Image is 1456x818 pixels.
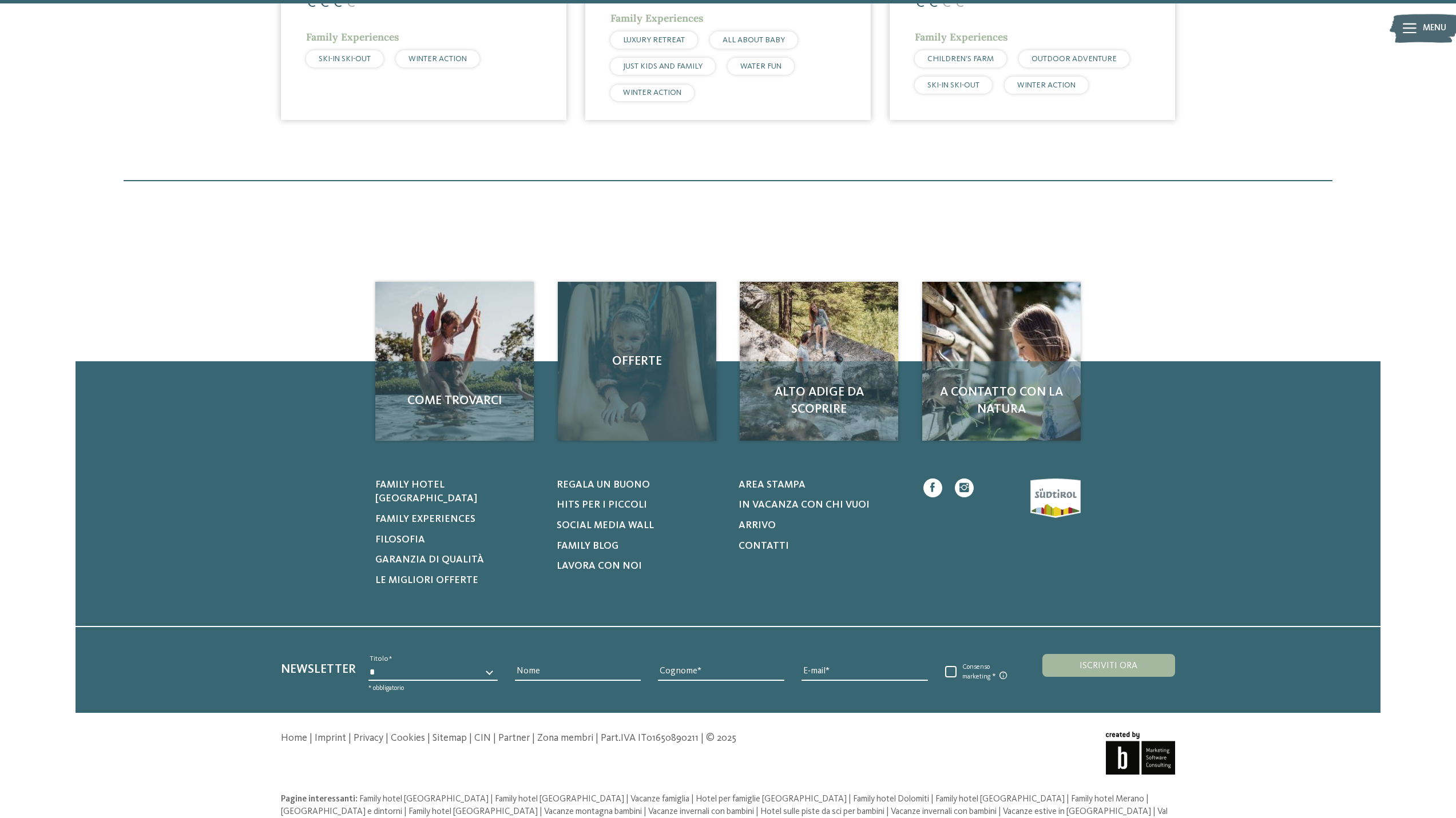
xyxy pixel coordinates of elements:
span: Family hotel [GEOGRAPHIC_DATA] [408,807,538,816]
span: | [532,733,535,743]
a: Family hotel Dolomiti [853,795,931,804]
span: Regala un buono [557,480,650,490]
a: Vacanze invernali con bambini [891,807,998,816]
span: Family Blog [557,541,618,551]
a: Garanzia di qualità [375,553,541,568]
a: Social Media Wall [557,519,723,533]
span: | [756,807,759,816]
span: WINTER ACTION [408,55,467,63]
span: Come trovarci [388,392,521,410]
span: | [404,807,407,816]
a: Privacy [354,733,383,743]
span: Alto Adige da scoprire [752,384,886,419]
span: WINTER ACTION [623,89,681,97]
a: Vacanze famiglia [630,795,691,804]
a: Lavora con noi [557,560,723,574]
span: OUTDOOR ADVENTURE [1032,55,1117,63]
span: | [490,795,493,804]
a: Family experiences [375,513,541,527]
span: Garanzia di qualità [375,555,484,565]
span: JUST KIDS AND FAMILY [623,62,703,70]
span: Vacanze invernali con bambini [891,807,997,816]
span: In vacanza con chi vuoi [739,500,870,510]
a: Area stampa [739,478,904,493]
span: * obbligatorio [368,685,404,692]
a: Zona membri [537,733,593,743]
a: Family hotel [GEOGRAPHIC_DATA] [375,478,541,506]
span: CHILDREN’S FARM [927,55,994,63]
span: | [1066,795,1069,804]
img: Cercate un hotel per famiglie? Qui troverete solo i migliori! [375,282,534,440]
a: Family Blog [557,540,723,554]
span: LUXURY RETREAT [623,36,685,44]
a: Family hotel [GEOGRAPHIC_DATA] [359,795,490,804]
span: | [701,733,704,743]
a: Hotel per famiglie [GEOGRAPHIC_DATA] [696,795,848,804]
span: | [539,807,542,816]
a: Sitemap [433,733,467,743]
span: Contatti [739,541,789,551]
a: Cookies [391,733,425,743]
a: [GEOGRAPHIC_DATA] e dintorni [281,807,404,816]
a: Vacanze estive in [GEOGRAPHIC_DATA] [1003,807,1153,816]
span: Area stampa [739,480,806,490]
a: Cercate un hotel per famiglie? Qui troverete solo i migliori! Come trovarci [375,282,534,440]
span: ALL ABOUT BABY [723,36,785,44]
a: Filosofia [375,533,541,548]
span: Pagine interessanti: [281,795,358,804]
span: Family Experiences [610,11,704,25]
span: © 2025 [706,733,736,743]
span: Social Media Wall [557,521,654,530]
span: Vacanze estive in [GEOGRAPHIC_DATA] [1003,807,1151,816]
span: Family hotel [GEOGRAPHIC_DATA] [495,795,624,804]
span: | [931,795,934,804]
a: Cercate un hotel per famiglie? Qui troverete solo i migliori! Alto Adige da scoprire [740,282,898,440]
span: Newsletter [281,663,356,676]
span: [GEOGRAPHIC_DATA] e dintorni [281,807,402,816]
a: Imprint [315,733,346,743]
span: Family hotel [GEOGRAPHIC_DATA] [935,795,1065,804]
button: Iscriviti ora [1042,654,1175,677]
span: Lavora con noi [557,561,642,571]
span: Hotel sulle piste da sci per bambini [760,807,884,816]
a: Vacanze invernali con bambini [648,807,756,816]
a: Arrivo [739,519,904,533]
span: | [644,807,646,816]
a: Hits per i piccoli [557,498,723,513]
span: Consenso marketing [957,663,1017,681]
span: Family experiences [375,514,475,524]
a: Hotel sulle piste da sci per bambini [760,807,886,816]
span: SKI-IN SKI-OUT [927,81,979,89]
span: Family hotel [GEOGRAPHIC_DATA] [359,795,489,804]
a: Family hotel Merano [1071,795,1146,804]
span: | [493,733,496,743]
span: Vacanze famiglia [630,795,689,804]
span: WINTER ACTION [1017,81,1076,89]
span: | [691,795,694,804]
span: Vacanze montagna bambini [544,807,642,816]
span: Arrivo [739,521,776,530]
span: Hits per i piccoli [557,500,647,510]
img: Cercate un hotel per famiglie? Qui troverete solo i migliori! [922,282,1081,440]
span: | [848,795,851,804]
a: In vacanza con chi vuoi [739,498,904,513]
span: Offerte [570,353,704,370]
a: CIN [474,733,491,743]
span: | [998,807,1001,816]
span: A contatto con la natura [935,384,1068,419]
a: Cercate un hotel per famiglie? Qui troverete solo i migliori! A contatto con la natura [922,282,1081,440]
span: | [469,733,472,743]
a: Family hotel [GEOGRAPHIC_DATA] [408,807,539,816]
span: Iscriviti ora [1080,661,1137,671]
span: Family hotel [GEOGRAPHIC_DATA] [375,480,477,504]
span: Vacanze invernali con bambini [648,807,754,816]
a: Partner [498,733,530,743]
span: | [427,733,430,743]
a: Cercate un hotel per famiglie? Qui troverete solo i migliori! Offerte [558,282,716,440]
img: Cercate un hotel per famiglie? Qui troverete solo i migliori! [740,282,898,440]
span: | [386,733,388,743]
a: Regala un buono [557,478,723,493]
span: Family Experiences [915,30,1008,43]
a: Le migliori offerte [375,574,541,588]
span: Part.IVA IT01650890211 [601,733,699,743]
